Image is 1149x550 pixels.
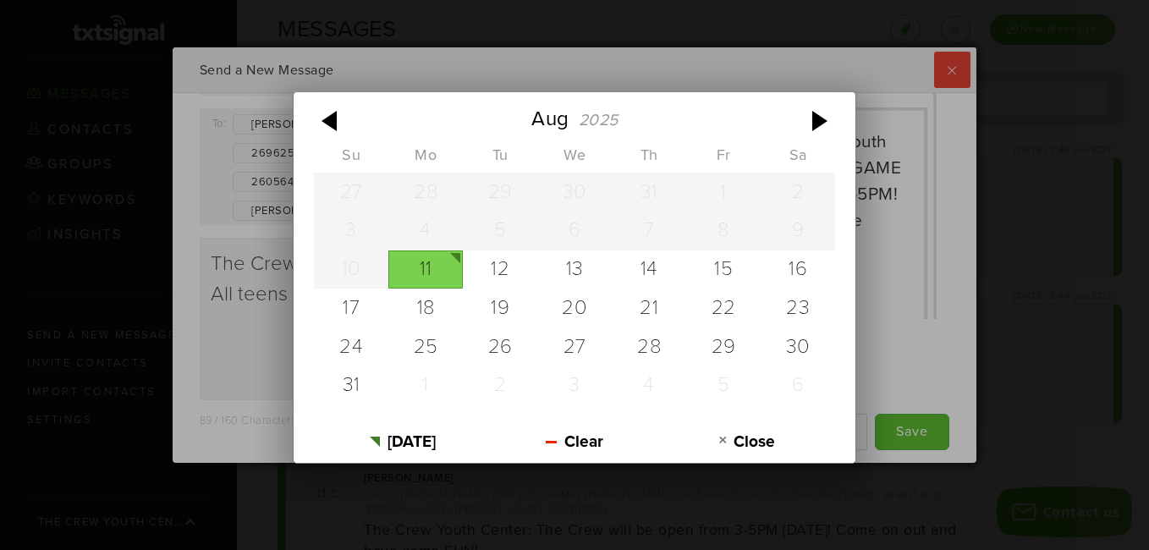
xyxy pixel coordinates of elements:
[761,173,835,212] div: 08/02/2025
[761,289,835,327] div: 08/23/2025
[488,421,660,463] button: Clear
[388,173,463,212] div: 07/28/2025
[686,366,761,405] div: 09/05/2025
[686,212,761,250] div: 08/08/2025
[316,421,488,463] button: [DATE]
[661,421,833,463] button: Close
[612,173,686,212] div: 07/31/2025
[463,289,537,327] div: 08/19/2025
[314,327,388,366] div: 08/24/2025
[761,366,835,405] div: 09/06/2025
[761,146,835,173] th: Saturday
[463,366,537,405] div: 09/02/2025
[388,366,463,405] div: 09/01/2025
[388,250,463,289] div: 08/11/2025
[314,173,388,212] div: 07/27/2025
[314,289,388,327] div: 08/17/2025
[612,212,686,250] div: 08/07/2025
[686,146,761,173] th: Friday
[612,327,686,366] div: 08/28/2025
[761,250,835,289] div: 08/16/2025
[537,212,612,250] div: 08/06/2025
[686,250,761,289] div: 08/15/2025
[761,327,835,366] div: 08/30/2025
[314,250,388,289] div: 08/10/2025
[537,250,612,289] div: 08/13/2025
[612,146,686,173] th: Thursday
[531,107,569,132] div: Aug
[537,146,612,173] th: Wednesday
[537,327,612,366] div: 08/27/2025
[686,327,761,366] div: 08/29/2025
[463,173,537,212] div: 07/29/2025
[537,289,612,327] div: 08/20/2025
[686,289,761,327] div: 08/22/2025
[612,250,686,289] div: 08/14/2025
[686,173,761,212] div: 08/01/2025
[314,146,388,173] th: Sunday
[314,366,388,405] div: 08/31/2025
[388,146,463,173] th: Monday
[537,173,612,212] div: 07/30/2025
[612,289,686,327] div: 08/21/2025
[388,289,463,327] div: 08/18/2025
[537,366,612,405] div: 09/03/2025
[761,212,835,250] div: 08/09/2025
[463,146,537,173] th: Tuesday
[388,327,463,366] div: 08/25/2025
[463,250,537,289] div: 08/12/2025
[314,212,388,250] div: 08/03/2025
[463,327,537,366] div: 08/26/2025
[579,110,618,129] div: 2025
[388,212,463,250] div: 08/04/2025
[612,366,686,405] div: 09/04/2025
[463,212,537,250] div: 08/05/2025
